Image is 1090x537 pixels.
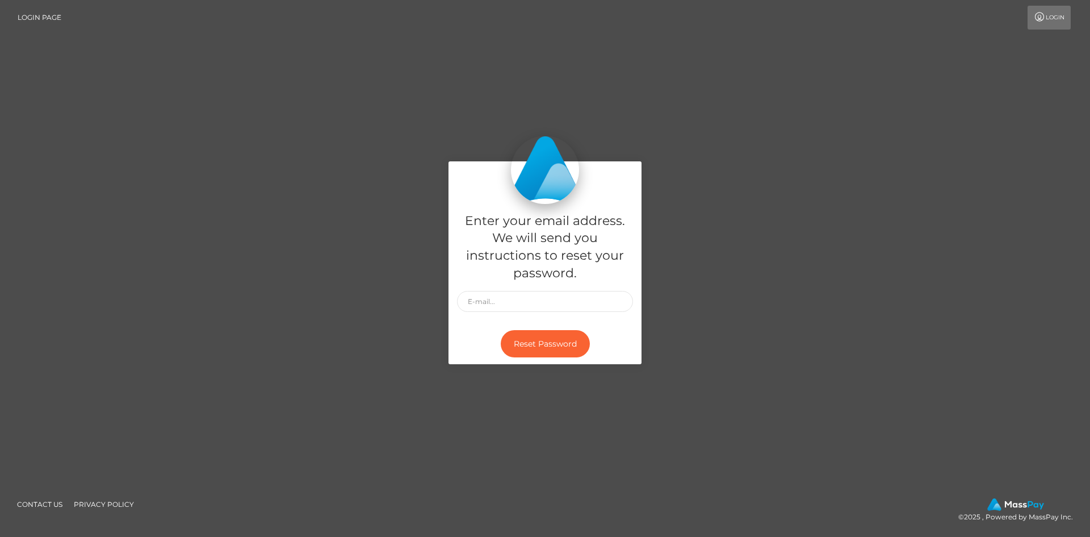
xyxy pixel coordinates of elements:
[18,6,61,30] a: Login Page
[958,498,1081,523] div: © 2025 , Powered by MassPay Inc.
[1028,6,1071,30] a: Login
[501,330,590,358] button: Reset Password
[12,496,67,513] a: Contact Us
[69,496,139,513] a: Privacy Policy
[457,291,633,312] input: E-mail...
[457,213,633,282] h5: Enter your email address. We will send you instructions to reset your password.
[987,498,1044,511] img: MassPay
[511,136,579,204] img: MassPay Login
